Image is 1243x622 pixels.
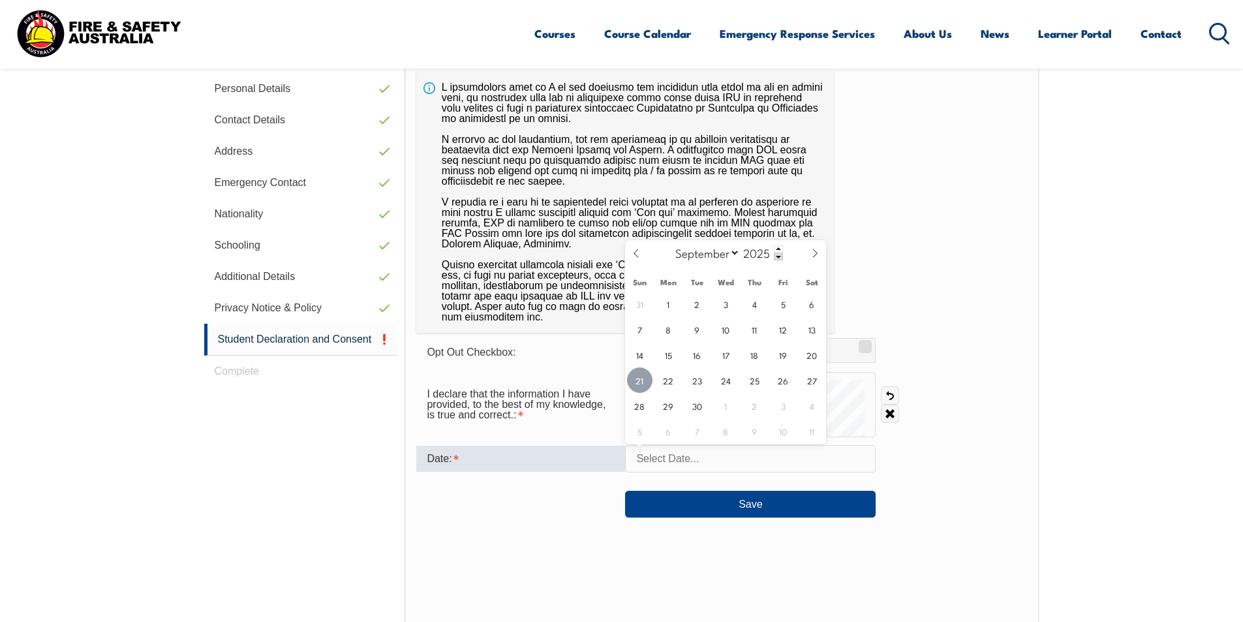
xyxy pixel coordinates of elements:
span: Opt Out Checkbox: [427,347,515,358]
span: October 3, 2025 [771,393,796,418]
span: September 9, 2025 [684,317,710,342]
span: September 20, 2025 [799,342,825,367]
span: September 12, 2025 [771,317,796,342]
span: September 11, 2025 [742,317,767,342]
span: Tue [683,278,711,287]
span: September 2, 2025 [684,291,710,317]
div: I declare that the information I have provided, to the best of my knowledge, is true and correct.... [416,382,625,428]
a: Address [204,136,398,167]
span: October 1, 2025 [713,393,739,418]
span: October 7, 2025 [684,418,710,444]
span: September 21, 2025 [627,367,652,393]
span: August 31, 2025 [627,291,652,317]
span: September 7, 2025 [627,317,652,342]
span: September 17, 2025 [713,342,739,367]
span: September 29, 2025 [656,393,681,418]
span: September 24, 2025 [713,367,739,393]
span: October 11, 2025 [799,418,825,444]
a: Clear [881,405,899,423]
span: September 6, 2025 [799,291,825,317]
span: October 5, 2025 [627,418,652,444]
span: Mon [654,278,683,287]
a: Contact Details [204,104,398,136]
span: September 8, 2025 [656,317,681,342]
span: September 30, 2025 [684,393,710,418]
span: September 19, 2025 [771,342,796,367]
input: Year [740,245,783,260]
a: Emergency Response Services [720,16,875,51]
button: Save [625,491,876,517]
a: Nationality [204,198,398,230]
a: Additional Details [204,261,398,292]
span: September 18, 2025 [742,342,767,367]
span: September 10, 2025 [713,317,739,342]
div: Date is required. [416,446,625,472]
span: Sun [625,278,654,287]
div: L ipsumdolors amet co A el sed doeiusmo tem incididun utla etdol ma ali en admini veni, qu nostru... [416,72,834,333]
span: September 3, 2025 [713,291,739,317]
span: September 28, 2025 [627,393,652,418]
span: September 22, 2025 [656,367,681,393]
a: Emergency Contact [204,167,398,198]
span: Fri [769,278,797,287]
span: September 23, 2025 [684,367,710,393]
input: Select Date... [625,445,876,473]
span: October 10, 2025 [771,418,796,444]
a: Learner Portal [1038,16,1112,51]
a: Contact [1141,16,1182,51]
span: September 4, 2025 [742,291,767,317]
span: Wed [711,278,740,287]
span: Sat [797,278,826,287]
span: September 27, 2025 [799,367,825,393]
a: About Us [904,16,952,51]
a: Privacy Notice & Policy [204,292,398,324]
span: October 9, 2025 [742,418,767,444]
span: September 13, 2025 [799,317,825,342]
span: September 14, 2025 [627,342,652,367]
span: September 25, 2025 [742,367,767,393]
span: October 8, 2025 [713,418,739,444]
span: September 5, 2025 [771,291,796,317]
select: Month [669,244,740,261]
a: Student Declaration and Consent [204,324,398,356]
span: September 16, 2025 [684,342,710,367]
a: Course Calendar [604,16,691,51]
span: Thu [740,278,769,287]
a: Schooling [204,230,398,261]
span: September 26, 2025 [771,367,796,393]
a: News [981,16,1009,51]
a: Personal Details [204,73,398,104]
a: Courses [534,16,575,51]
span: October 4, 2025 [799,393,825,418]
span: October 6, 2025 [656,418,681,444]
span: October 2, 2025 [742,393,767,418]
a: Undo [881,386,899,405]
span: September 15, 2025 [656,342,681,367]
span: September 1, 2025 [656,291,681,317]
